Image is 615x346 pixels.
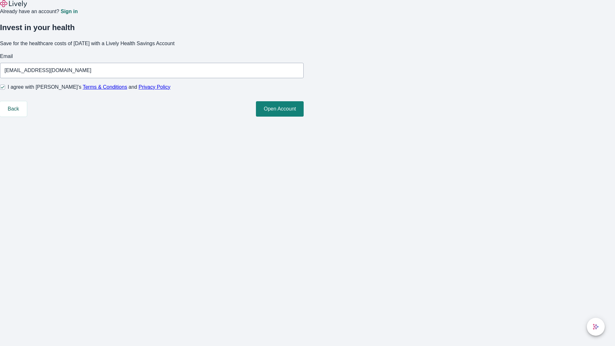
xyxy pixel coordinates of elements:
span: I agree with [PERSON_NAME]’s and [8,83,170,91]
a: Terms & Conditions [83,84,127,90]
a: Privacy Policy [139,84,171,90]
a: Sign in [61,9,78,14]
svg: Lively AI Assistant [593,324,599,330]
button: Open Account [256,101,304,117]
button: chat [587,318,605,336]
